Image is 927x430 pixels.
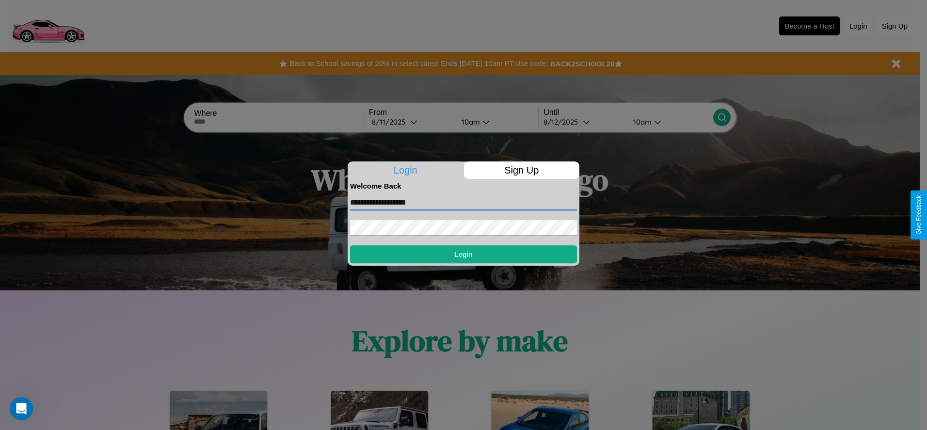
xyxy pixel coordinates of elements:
[915,195,922,235] div: Give Feedback
[10,397,33,420] iframe: Intercom live chat
[350,182,577,190] h4: Welcome Back
[348,161,463,179] p: Login
[350,245,577,263] button: Login
[464,161,580,179] p: Sign Up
